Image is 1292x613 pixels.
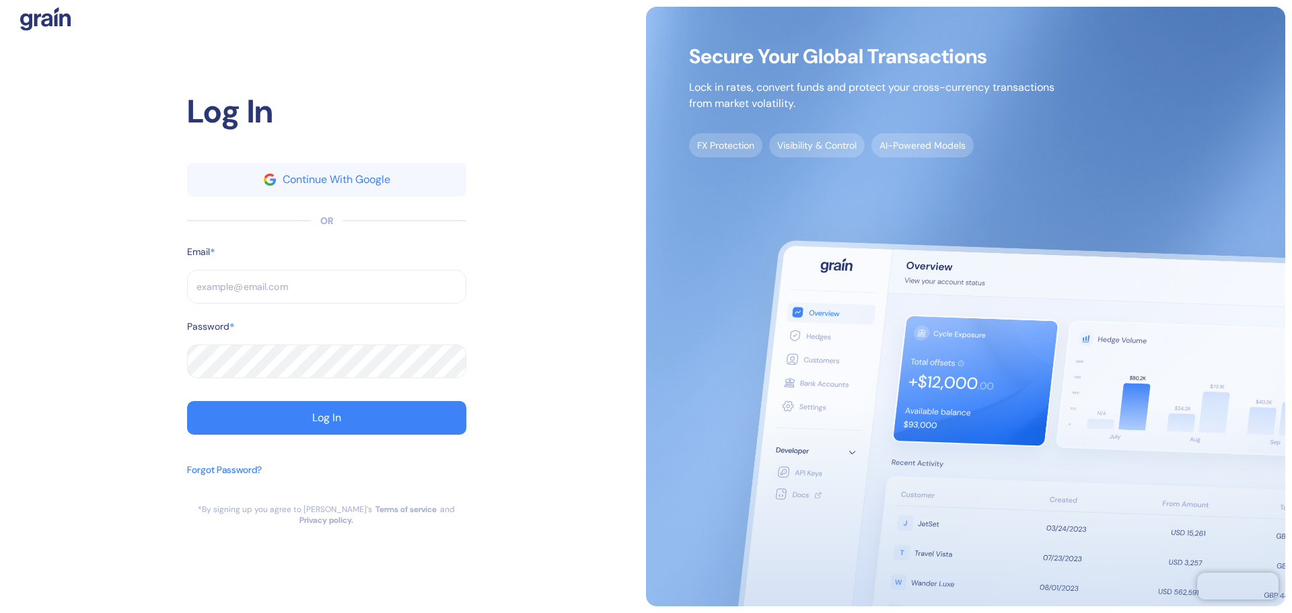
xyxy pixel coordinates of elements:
span: Secure Your Global Transactions [689,50,1054,63]
span: AI-Powered Models [871,133,974,157]
img: signup-main-image [646,7,1285,606]
p: Lock in rates, convert funds and protect your cross-currency transactions from market volatility. [689,79,1054,112]
label: Password [187,320,229,334]
div: *By signing up you agree to [PERSON_NAME]’s [198,504,372,515]
button: googleContinue With Google [187,163,466,196]
button: Log In [187,401,466,435]
img: google [264,174,276,186]
span: FX Protection [689,133,762,157]
input: example@email.com [187,270,466,303]
div: Continue With Google [283,174,390,185]
iframe: Chatra live chat [1197,573,1279,600]
label: Email [187,245,210,259]
div: Log In [312,412,341,423]
img: logo [20,7,71,31]
div: Forgot Password? [187,463,262,477]
span: Visibility & Control [769,133,865,157]
div: OR [320,214,333,228]
a: Privacy policy. [299,515,353,526]
div: and [440,504,455,515]
div: Log In [187,87,466,136]
a: Terms of service [375,504,437,515]
button: Forgot Password? [187,456,262,504]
